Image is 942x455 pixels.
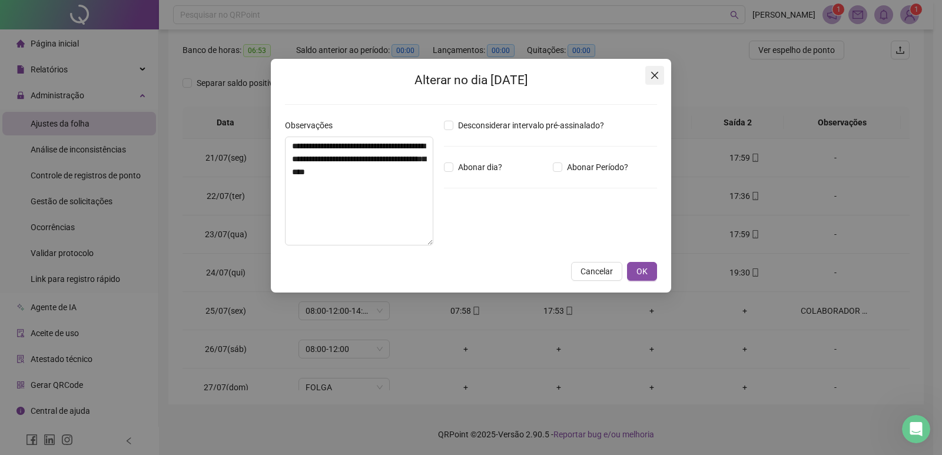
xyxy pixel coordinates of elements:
[581,265,613,278] span: Cancelar
[453,161,507,174] span: Abonar dia?
[571,262,622,281] button: Cancelar
[902,415,930,443] iframe: Intercom live chat
[627,262,657,281] button: OK
[453,119,609,132] span: Desconsiderar intervalo pré-assinalado?
[285,71,657,90] h2: Alterar no dia [DATE]
[562,161,633,174] span: Abonar Período?
[645,66,664,85] button: Close
[636,265,648,278] span: OK
[285,119,340,132] label: Observações
[650,71,659,80] span: close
